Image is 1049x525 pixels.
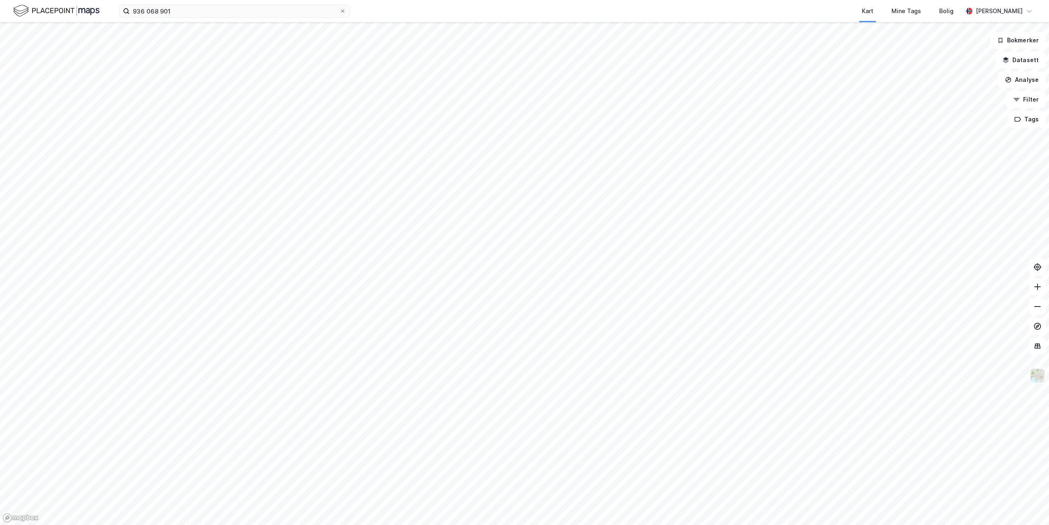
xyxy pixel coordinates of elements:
div: Mine Tags [891,6,921,16]
div: Kart [862,6,873,16]
input: Søk på adresse, matrikkel, gårdeiere, leietakere eller personer [130,5,339,17]
img: logo.f888ab2527a4732fd821a326f86c7f29.svg [13,4,100,18]
div: [PERSON_NAME] [976,6,1023,16]
div: Bolig [939,6,954,16]
iframe: Chat Widget [1008,486,1049,525]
